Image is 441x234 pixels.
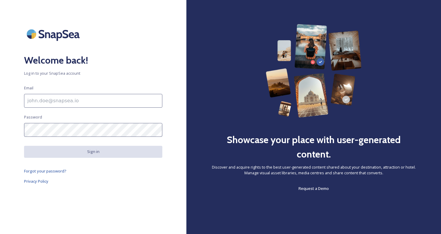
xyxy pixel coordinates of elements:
h2: Welcome back! [24,53,162,67]
span: Email [24,85,33,91]
a: Request a Demo [299,185,329,192]
a: Privacy Policy [24,178,162,185]
span: Log in to your SnapSea account [24,70,162,76]
span: Forgot your password? [24,168,66,174]
span: Discover and acquire rights to the best user-generated content shared about your destination, att... [210,164,417,176]
a: Forgot your password? [24,167,162,175]
span: Privacy Policy [24,178,48,184]
span: Request a Demo [299,186,329,191]
img: SnapSea Logo [24,24,84,44]
img: 63b42ca75bacad526042e722_Group%20154-p-800.png [266,24,361,118]
input: john.doe@snapsea.io [24,94,162,108]
span: Password [24,114,42,120]
button: Sign in [24,146,162,157]
h2: Showcase your place with user-generated content. [210,133,417,161]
